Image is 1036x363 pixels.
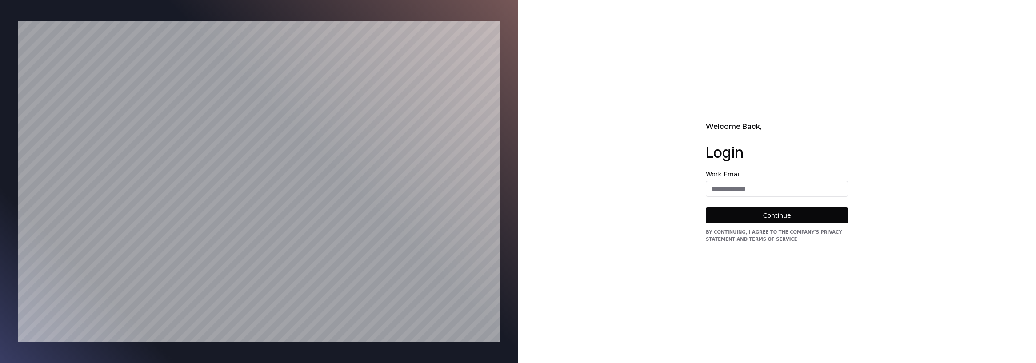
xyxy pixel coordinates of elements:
[706,207,848,223] button: Continue
[706,143,848,160] h1: Login
[749,237,797,242] a: Terms of Service
[706,171,848,177] label: Work Email
[706,230,842,242] a: Privacy Statement
[706,120,848,132] h2: Welcome Back,
[706,229,848,243] div: By continuing, I agree to the Company's and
